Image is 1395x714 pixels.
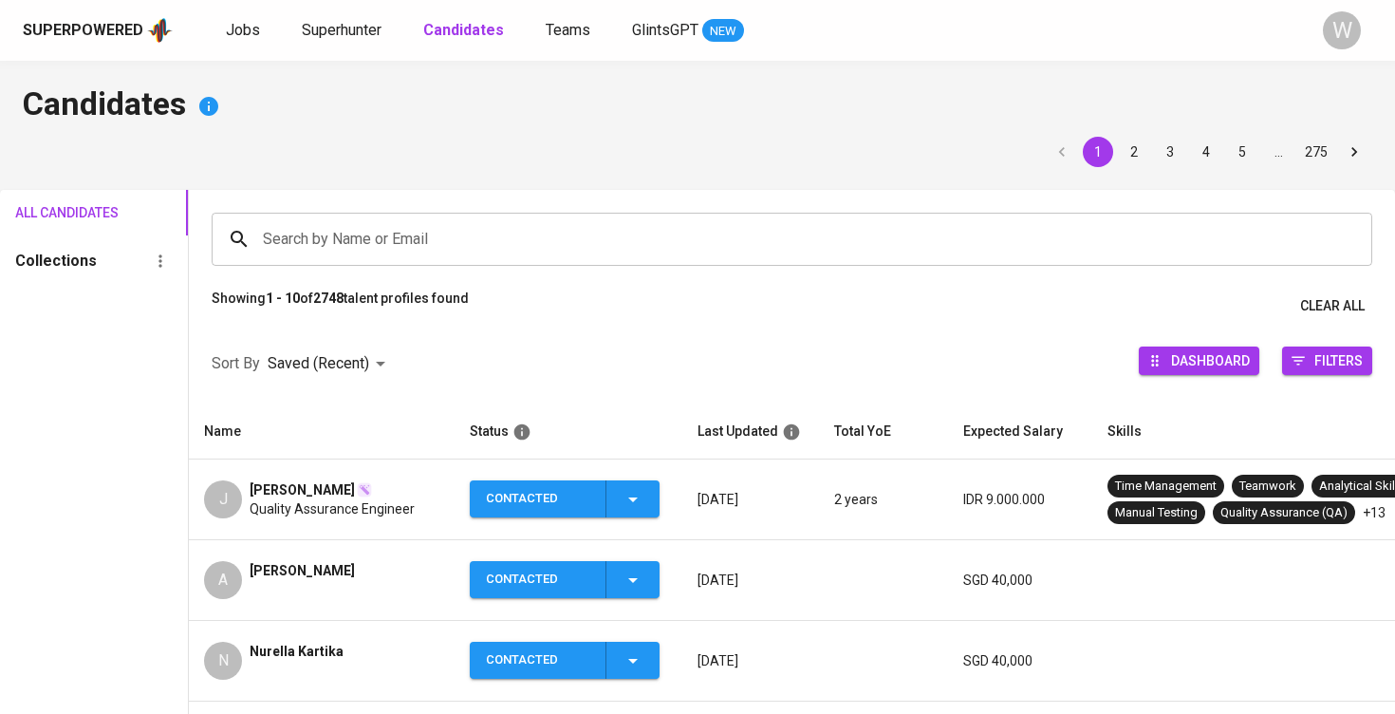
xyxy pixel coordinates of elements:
[470,561,660,598] button: Contacted
[1155,137,1185,167] button: Go to page 3
[1191,137,1221,167] button: Go to page 4
[250,499,415,518] span: Quality Assurance Engineer
[546,19,594,43] a: Teams
[268,352,369,375] p: Saved (Recent)
[423,21,504,39] b: Candidates
[1239,478,1296,496] div: Teamwork
[250,480,355,499] span: [PERSON_NAME]
[470,480,660,517] button: Contacted
[23,84,1372,129] h4: Candidates
[357,482,372,498] img: magic_wand.svg
[1220,504,1348,522] div: Quality Assurance (QA)
[1363,503,1386,522] p: +13
[204,642,242,680] div: N
[212,352,260,375] p: Sort By
[1293,289,1372,324] button: Clear All
[15,248,97,274] h6: Collections
[226,19,264,43] a: Jobs
[682,404,819,460] th: Last Updated
[486,480,590,517] div: Contacted
[204,480,242,518] div: J
[948,404,1092,460] th: Expected Salary
[697,571,804,590] p: [DATE]
[147,16,173,45] img: app logo
[632,19,744,43] a: GlintsGPT NEW
[1323,11,1361,49] div: W
[1119,137,1149,167] button: Go to page 2
[702,22,744,41] span: NEW
[23,16,173,45] a: Superpoweredapp logo
[1044,137,1372,167] nav: pagination navigation
[250,642,344,661] span: Nurella Kartika
[1300,294,1365,318] span: Clear All
[204,561,242,599] div: A
[15,201,89,225] span: All Candidates
[455,404,682,460] th: Status
[1282,347,1372,375] button: Filters
[268,347,392,382] div: Saved (Recent)
[1115,478,1217,496] div: Time Management
[1299,137,1333,167] button: Go to page 275
[1115,504,1198,522] div: Manual Testing
[212,289,469,324] p: Showing of talent profiles found
[189,404,455,460] th: Name
[963,490,1077,509] p: IDR 9.000.000
[697,651,804,670] p: [DATE]
[1263,142,1293,161] div: …
[226,21,260,39] span: Jobs
[1171,348,1250,373] span: Dashboard
[302,19,385,43] a: Superhunter
[1139,347,1259,375] button: Dashboard
[1339,137,1369,167] button: Go to next page
[834,490,933,509] p: 2 years
[250,561,355,580] span: [PERSON_NAME]
[423,19,508,43] a: Candidates
[1083,137,1113,167] button: page 1
[546,21,590,39] span: Teams
[819,404,948,460] th: Total YoE
[266,291,300,306] b: 1 - 10
[486,642,590,679] div: Contacted
[632,21,698,39] span: GlintsGPT
[963,651,1077,670] p: SGD 40,000
[486,561,590,598] div: Contacted
[302,21,381,39] span: Superhunter
[1227,137,1257,167] button: Go to page 5
[23,20,143,42] div: Superpowered
[697,490,804,509] p: [DATE]
[963,571,1077,590] p: SGD 40,000
[313,291,344,306] b: 2748
[1314,348,1363,373] span: Filters
[470,642,660,679] button: Contacted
